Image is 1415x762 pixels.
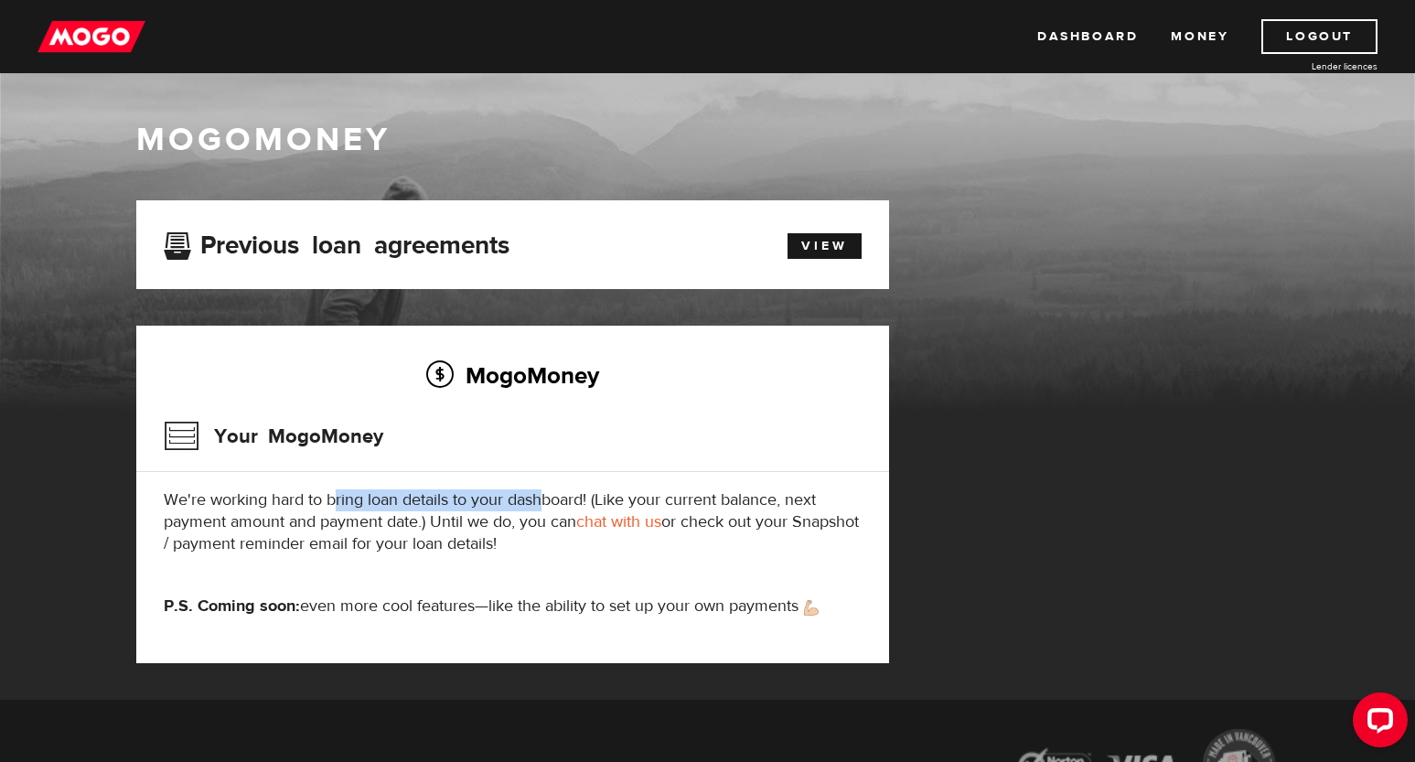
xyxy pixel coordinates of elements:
[136,121,1280,159] h1: MogoMoney
[788,233,862,259] a: View
[164,231,509,254] h3: Previous loan agreements
[164,596,300,617] strong: P.S. Coming soon:
[1037,19,1138,54] a: Dashboard
[804,600,819,616] img: strong arm emoji
[38,19,145,54] img: mogo_logo-11ee424be714fa7cbb0f0f49df9e16ec.png
[1240,59,1377,73] a: Lender licences
[164,596,862,617] p: even more cool features—like the ability to set up your own payments
[576,511,661,532] a: chat with us
[1338,685,1415,762] iframe: LiveChat chat widget
[164,413,383,460] h3: Your MogoMoney
[1171,19,1228,54] a: Money
[164,356,862,394] h2: MogoMoney
[164,489,862,555] p: We're working hard to bring loan details to your dashboard! (Like your current balance, next paym...
[1261,19,1377,54] a: Logout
